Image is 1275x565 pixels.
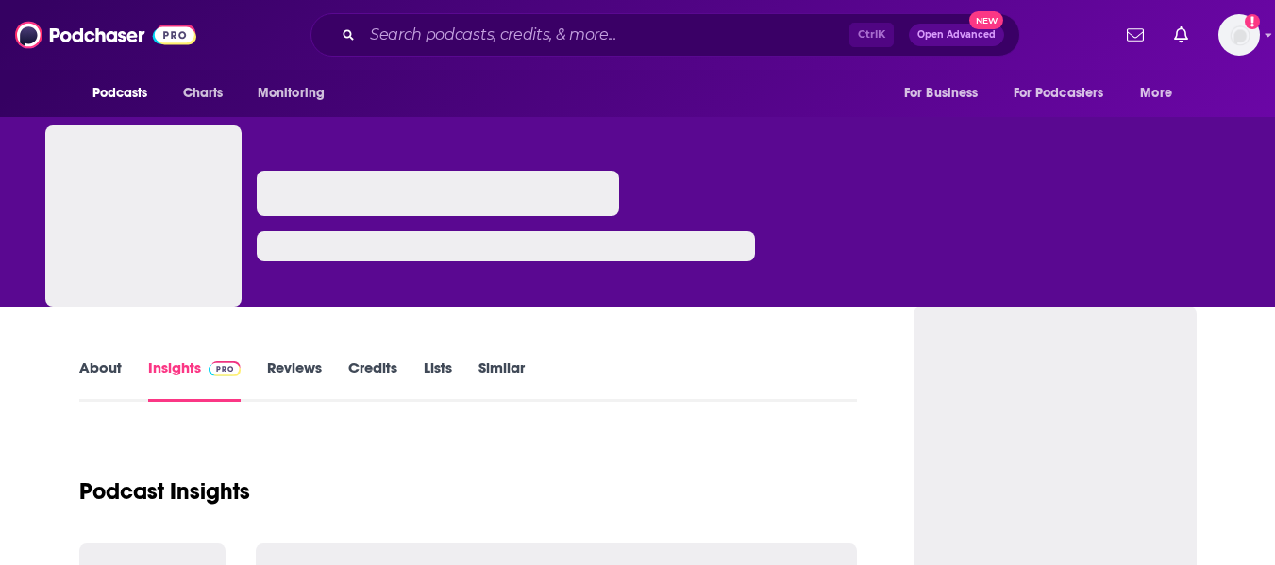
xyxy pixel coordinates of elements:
[171,75,235,111] a: Charts
[148,358,242,402] a: InsightsPodchaser Pro
[1140,80,1172,107] span: More
[478,358,525,402] a: Similar
[258,80,325,107] span: Monitoring
[1218,14,1260,56] span: Logged in as angelabellBL2024
[79,358,122,402] a: About
[267,358,322,402] a: Reviews
[183,80,224,107] span: Charts
[1119,19,1151,51] a: Show notifications dropdown
[909,24,1004,46] button: Open AdvancedNew
[209,361,242,376] img: Podchaser Pro
[904,80,979,107] span: For Business
[891,75,1002,111] button: open menu
[1166,19,1196,51] a: Show notifications dropdown
[1218,14,1260,56] button: Show profile menu
[362,20,849,50] input: Search podcasts, credits, & more...
[244,75,349,111] button: open menu
[1001,75,1132,111] button: open menu
[1127,75,1196,111] button: open menu
[79,477,250,506] h1: Podcast Insights
[917,30,996,40] span: Open Advanced
[424,358,452,402] a: Lists
[969,11,1003,29] span: New
[15,17,196,53] img: Podchaser - Follow, Share and Rate Podcasts
[1014,80,1104,107] span: For Podcasters
[79,75,173,111] button: open menu
[1245,14,1260,29] svg: Add a profile image
[1218,14,1260,56] img: User Profile
[849,23,894,47] span: Ctrl K
[348,358,397,402] a: Credits
[310,13,1020,57] div: Search podcasts, credits, & more...
[92,80,148,107] span: Podcasts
